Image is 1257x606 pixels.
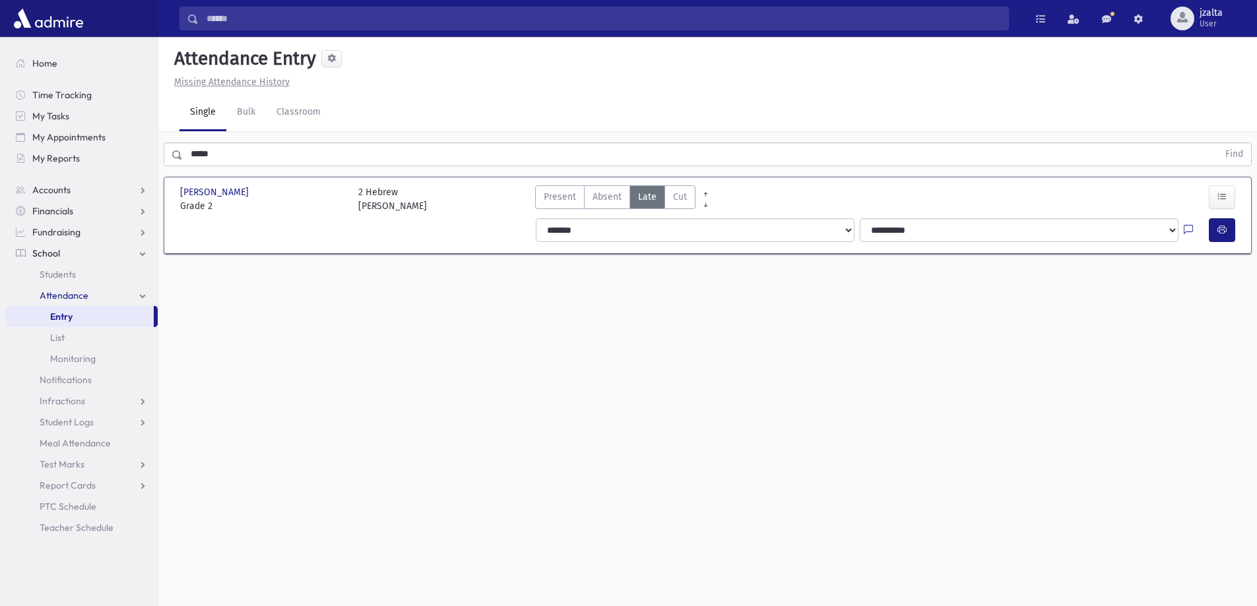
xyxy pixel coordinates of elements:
[169,76,290,88] a: Missing Attendance History
[50,311,73,322] span: Entry
[5,306,154,327] a: Entry
[5,517,158,538] a: Teacher Schedule
[5,475,158,496] a: Report Cards
[593,190,622,204] span: Absent
[5,84,158,106] a: Time Tracking
[32,131,106,143] span: My Appointments
[40,458,84,470] span: Test Marks
[5,222,158,243] a: Fundraising
[40,289,88,301] span: Attendance
[40,395,85,407] span: Infractions
[5,411,158,433] a: Student Logs
[32,184,71,196] span: Accounts
[32,152,80,164] span: My Reports
[174,76,290,88] u: Missing Attendance History
[32,247,60,259] span: School
[5,148,158,169] a: My Reports
[5,285,158,306] a: Attendance
[32,205,73,217] span: Financials
[5,454,158,475] a: Test Marks
[180,199,345,213] span: Grade 2
[169,47,316,70] h5: Attendance Entry
[5,264,158,285] a: Students
[40,374,92,386] span: Notifications
[11,5,86,32] img: AdmirePro
[544,190,576,204] span: Present
[5,243,158,264] a: School
[40,522,113,533] span: Teacher Schedule
[50,353,96,365] span: Monitoring
[5,53,158,74] a: Home
[40,416,94,428] span: Student Logs
[179,94,226,131] a: Single
[180,185,251,199] span: [PERSON_NAME]
[673,190,687,204] span: Cut
[5,433,158,454] a: Meal Attendance
[1200,8,1223,18] span: jzalta
[266,94,331,131] a: Classroom
[5,348,158,369] a: Monitoring
[32,226,81,238] span: Fundraising
[32,89,92,101] span: Time Tracking
[5,496,158,517] a: PTC Schedule
[535,185,695,213] div: AttTypes
[5,369,158,390] a: Notifications
[5,179,158,200] a: Accounts
[32,57,57,69] span: Home
[50,332,65,344] span: List
[199,7,1008,30] input: Search
[5,127,158,148] a: My Appointments
[32,110,69,122] span: My Tasks
[40,437,111,449] span: Meal Attendance
[5,200,158,222] a: Financials
[5,390,158,411] a: Infractions
[40,268,76,280] span: Students
[1217,143,1251,166] button: Find
[638,190,657,204] span: Late
[5,327,158,348] a: List
[358,185,427,213] div: 2 Hebrew [PERSON_NAME]
[1200,18,1223,29] span: User
[5,106,158,127] a: My Tasks
[40,500,96,512] span: PTC Schedule
[40,479,96,491] span: Report Cards
[226,94,266,131] a: Bulk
